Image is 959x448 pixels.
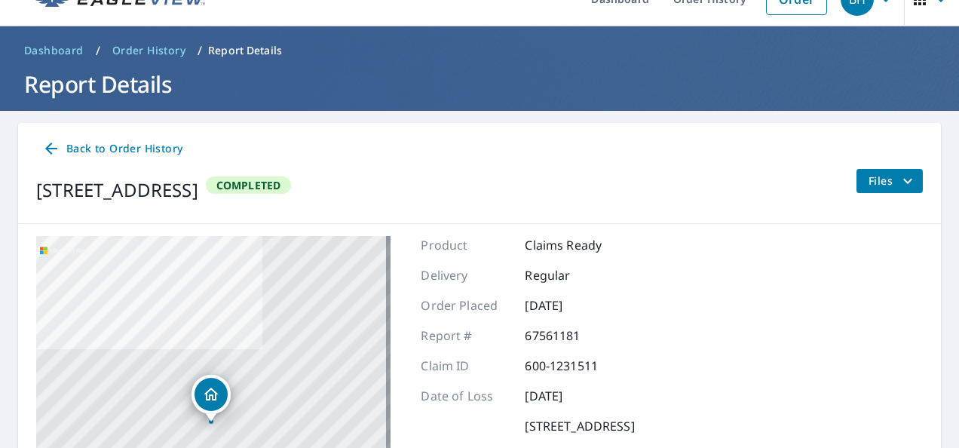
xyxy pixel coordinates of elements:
a: Order History [106,38,191,63]
span: Completed [207,178,290,192]
p: Claim ID [421,357,511,375]
button: filesDropdownBtn-67561181 [856,169,923,193]
span: Order History [112,43,185,58]
a: Dashboard [18,38,90,63]
nav: breadcrumb [18,38,941,63]
p: [DATE] [525,387,615,405]
p: Report # [421,327,511,345]
li: / [96,41,100,60]
p: Delivery [421,266,511,284]
p: Regular [525,266,615,284]
h1: Report Details [18,69,941,100]
p: Product [421,236,511,254]
span: Back to Order History [42,140,182,158]
div: [STREET_ADDRESS] [36,176,198,204]
p: Report Details [208,43,282,58]
span: Files [869,172,917,190]
p: Claims Ready [525,236,615,254]
p: [STREET_ADDRESS] [525,417,634,435]
li: / [198,41,202,60]
div: Dropped pin, building 1, Residential property, 5 WORTHINGTON CT BLOOMINGTON, IL 61704 [191,375,231,422]
p: Order Placed [421,296,511,315]
p: 600-1231511 [525,357,615,375]
p: [DATE] [525,296,615,315]
p: Date of Loss [421,387,511,405]
p: 67561181 [525,327,615,345]
a: Back to Order History [36,135,188,163]
span: Dashboard [24,43,84,58]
